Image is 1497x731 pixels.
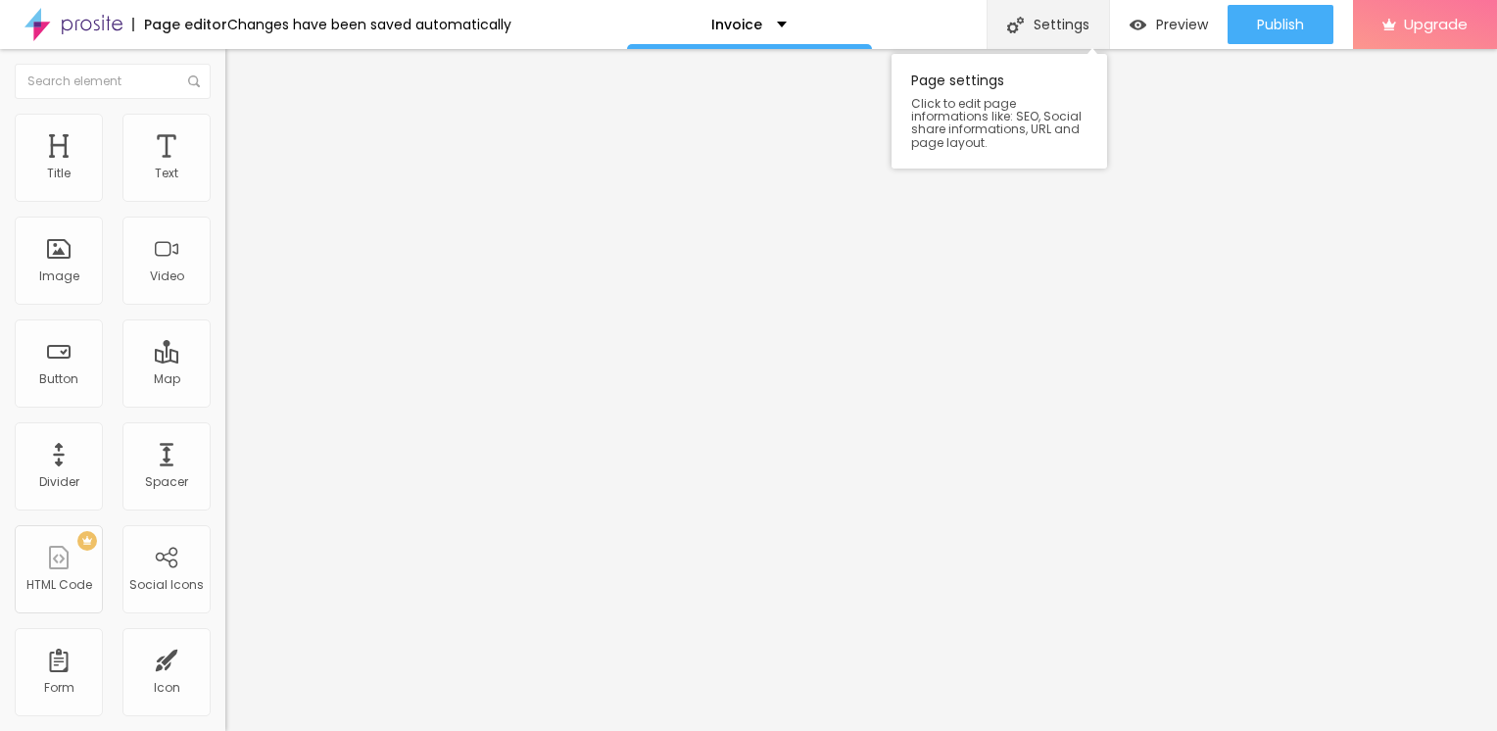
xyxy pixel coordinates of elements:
img: view-1.svg [1130,17,1146,33]
span: Publish [1257,17,1304,32]
div: Divider [39,475,79,489]
div: Video [150,269,184,283]
div: Title [47,167,71,180]
div: Page editor [132,18,227,31]
div: Text [155,167,178,180]
div: Social Icons [129,578,204,592]
div: Button [39,372,78,386]
div: Changes have been saved automatically [227,18,511,31]
img: Icone [1007,17,1024,33]
div: Spacer [145,475,188,489]
div: Page settings [892,54,1107,169]
span: Click to edit page informations like: SEO, Social share informations, URL and page layout. [911,97,1087,149]
input: Search element [15,64,211,99]
div: Icon [154,681,180,695]
span: Preview [1156,17,1208,32]
div: HTML Code [26,578,92,592]
div: Image [39,269,79,283]
div: Form [44,681,74,695]
img: Icone [188,75,200,87]
div: Map [154,372,180,386]
button: Publish [1228,5,1333,44]
button: Preview [1110,5,1228,44]
span: Upgrade [1404,16,1468,32]
p: Invoice [711,18,762,31]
